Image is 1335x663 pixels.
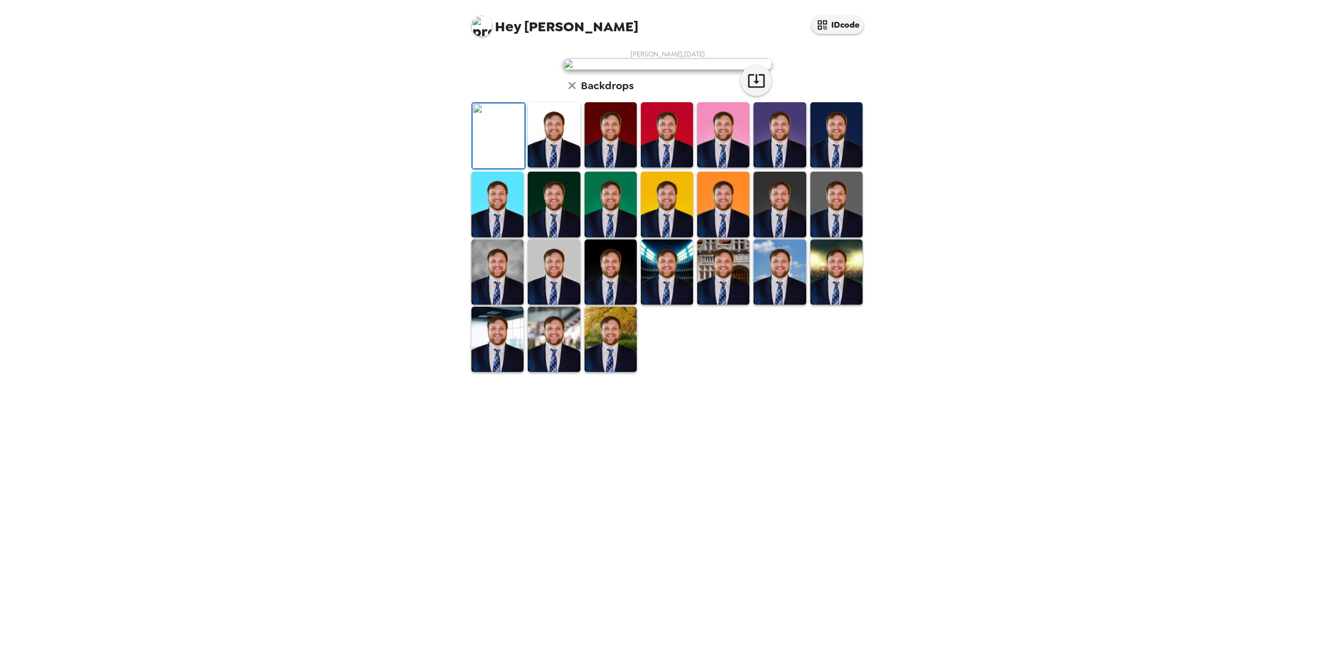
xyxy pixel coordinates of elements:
span: [PERSON_NAME] , [DATE] [630,50,705,58]
button: IDcode [811,16,864,34]
img: Original [472,103,525,168]
span: [PERSON_NAME] [471,10,638,34]
h6: Backdrops [581,77,634,94]
img: user [563,58,772,70]
span: Hey [495,17,521,36]
img: profile pic [471,16,492,37]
